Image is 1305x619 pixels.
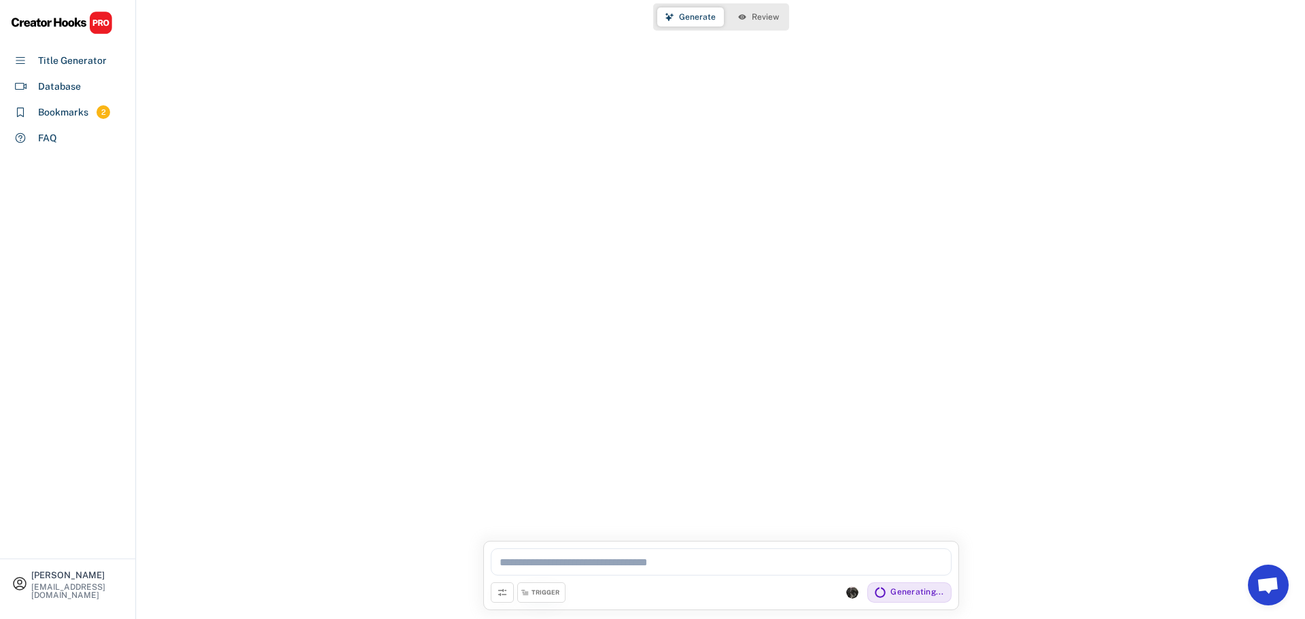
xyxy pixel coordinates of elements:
[679,13,716,21] span: Generate
[38,105,88,120] div: Bookmarks
[730,7,787,26] button: Review
[532,588,559,597] div: TRIGGER
[657,7,724,26] button: Generate
[1248,565,1289,605] a: Open chat
[752,13,779,21] span: Review
[31,571,124,580] div: [PERSON_NAME]
[97,107,110,118] div: 2
[11,11,113,35] img: CHPRO%20Logo.svg
[38,131,57,145] div: FAQ
[846,586,858,599] img: unnamed.jpg
[38,54,107,68] div: Title Generator
[31,583,124,599] div: [EMAIL_ADDRESS][DOMAIN_NAME]
[890,587,943,598] div: Generating...
[38,79,81,94] div: Database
